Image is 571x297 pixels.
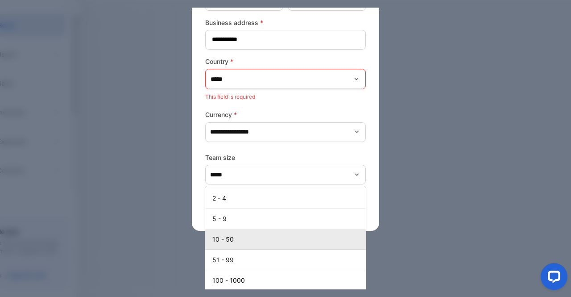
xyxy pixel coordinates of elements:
p: 10 - 50 [212,234,362,244]
label: Currency [205,110,366,119]
p: 51 - 99 [212,255,362,264]
label: Business address [205,18,366,27]
iframe: LiveChat chat widget [534,259,571,297]
p: This field is required [205,91,366,103]
p: 100 - 1000 [212,276,362,285]
label: Team size [205,153,366,162]
p: 2 - 4 [212,193,362,203]
p: 5 - 9 [212,214,362,223]
label: Country [205,57,366,66]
